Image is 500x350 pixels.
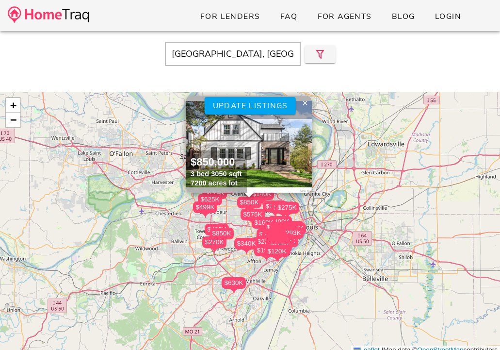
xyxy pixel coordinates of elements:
div: $155K [257,229,281,240]
div: $179K [274,235,298,252]
div: $140K [250,188,274,205]
a: Zoom in [6,98,20,113]
div: $270K [202,236,226,253]
a: Login [427,8,469,25]
div: $193K [254,245,278,262]
a: Blog [384,8,423,25]
div: $230K [262,231,286,242]
div: $245K [266,245,290,262]
div: $142K [262,230,287,247]
img: triPin.png [242,250,252,255]
div: $475K [273,224,297,241]
div: $340K [234,238,258,255]
div: $149K [265,233,289,250]
div: $300K [264,222,288,239]
div: $300K [264,222,288,233]
div: $850,000 [191,155,242,169]
button: Update listings [204,97,295,115]
span: Login [435,11,461,22]
div: $625K [198,194,222,211]
div: $245K [266,245,290,256]
div: $222K [270,226,294,243]
div: $270K [202,236,226,248]
img: 1.jpg [186,96,312,193]
div: $375K [279,221,304,233]
div: $120K [265,246,289,263]
div: $575K [241,209,265,220]
div: $375K [279,221,304,238]
div: $193K [254,245,278,256]
div: $159K [268,240,292,257]
input: Enter Your Address, Zipcode or City & State [165,42,301,66]
div: $120K [265,246,289,257]
div: $575K [270,222,294,234]
div: $499K [193,201,217,213]
span: FAQ [280,11,298,22]
div: $159K [268,240,292,252]
img: desktop-logo.34a1112.png [8,6,89,23]
div: $227K [255,236,279,253]
div: $149K [265,233,289,245]
div: $700K [263,200,287,212]
div: $293K [279,227,304,244]
div: $289K [266,237,290,249]
div: $125K [270,234,294,246]
div: $131K [270,236,294,248]
img: triPin.png [270,212,280,217]
div: $140K [250,188,274,200]
span: For Agents [317,11,371,22]
img: triPin.png [200,213,210,218]
div: $160K [252,217,276,229]
div: $289K [266,237,290,254]
a: For Lenders [192,8,268,25]
div: 3 bed 3050 sqft [191,169,242,179]
a: For Agents [309,8,379,25]
div: $630K [222,277,246,294]
div: $400K [268,216,292,233]
div: $227K [255,236,279,248]
div: $243K [271,202,295,214]
div: $850K [210,228,234,245]
div: $131K [270,236,294,253]
div: $275K [275,202,299,219]
img: triPin.png [229,289,239,294]
div: $499K [193,201,217,218]
div: $850K [210,228,234,239]
a: Close popup [298,96,312,110]
div: $160K [252,217,276,234]
div: $155K [257,229,281,246]
span: Blog [391,11,415,22]
div: $475K [273,224,297,235]
img: triPin.png [272,257,282,263]
div: $700K [263,200,287,217]
div: $850K [237,197,261,208]
div: $850K [237,197,261,214]
div: $325K [282,223,306,240]
div: $222K [270,226,294,237]
img: triPin.png [261,256,272,262]
span: + [10,99,16,111]
div: $179K [274,235,298,247]
div: $575K [270,222,294,239]
div: $125K [270,234,294,251]
div: $340K [234,238,258,250]
div: $625K [198,194,222,205]
iframe: Chat Widget [452,303,500,350]
span: − [10,114,16,126]
div: $243K [271,202,295,219]
a: [STREET_ADDRESS][PERSON_NAME] $850,000 3 bed 3050 sqft 7200 acres lot [186,96,312,193]
span: For Lenders [200,11,260,22]
img: triPin.png [282,214,292,219]
img: triPin.png [257,200,267,205]
div: $425K [205,224,229,235]
div: $230K [262,231,286,248]
div: $575K [241,209,265,226]
a: Zoom out [6,113,20,127]
div: $293K [279,227,304,239]
img: triPin.png [210,248,220,253]
div: $142K [262,230,287,242]
div: $325K [282,223,306,234]
span: × [302,98,308,108]
div: $630K [222,277,246,289]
